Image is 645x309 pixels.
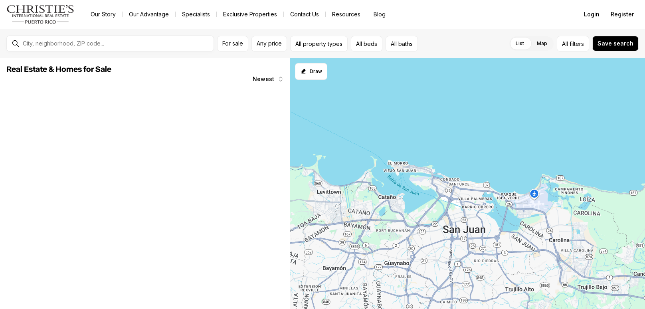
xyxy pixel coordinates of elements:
[217,36,248,51] button: For sale
[248,71,289,87] button: Newest
[84,9,122,20] a: Our Story
[295,63,327,80] button: Start drawing
[351,36,382,51] button: All beds
[557,36,589,51] button: Allfilters
[123,9,175,20] a: Our Advantage
[6,65,111,73] span: Real Estate & Homes for Sale
[6,5,75,24] img: logo
[222,40,243,47] span: For sale
[284,9,325,20] button: Contact Us
[290,36,348,51] button: All property types
[367,9,392,20] a: Blog
[326,9,367,20] a: Resources
[570,40,584,48] span: filters
[509,36,530,51] label: List
[584,11,599,18] span: Login
[176,9,216,20] a: Specialists
[257,40,282,47] span: Any price
[579,6,604,22] button: Login
[251,36,287,51] button: Any price
[606,6,639,22] button: Register
[611,11,634,18] span: Register
[598,40,633,47] span: Save search
[253,76,274,82] span: Newest
[386,36,418,51] button: All baths
[217,9,283,20] a: Exclusive Properties
[562,40,568,48] span: All
[530,36,554,51] label: Map
[592,36,639,51] button: Save search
